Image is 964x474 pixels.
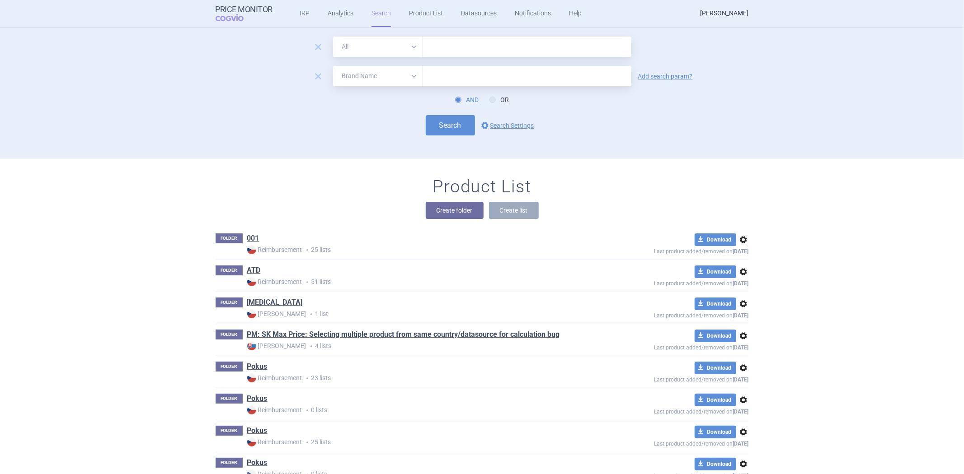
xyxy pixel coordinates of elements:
strong: [PERSON_NAME] [247,309,306,318]
strong: Reimbursement [247,277,302,286]
a: Search Settings [480,120,534,131]
i: • [302,438,311,447]
p: 51 lists [247,277,589,287]
strong: Reimbursement [247,405,302,414]
span: COGVIO [216,14,256,21]
button: Download [695,426,736,438]
h1: Pokus [247,426,268,437]
p: 23 lists [247,373,589,383]
button: Download [695,330,736,342]
strong: [DATE] [733,344,749,351]
strong: [DATE] [733,409,749,415]
img: CZ [247,373,256,382]
p: Last product added/removed on [589,374,749,383]
h1: PM: SK Max Price: Selecting multiple product from same country/datasource for calculation bug [247,330,560,341]
strong: [DATE] [733,280,749,287]
h1: Pokus [247,362,268,373]
p: Last product added/removed on [589,246,749,255]
strong: Reimbursement [247,373,302,382]
strong: Reimbursement [247,437,302,446]
button: Create folder [426,202,484,219]
strong: [DATE] [733,376,749,383]
p: FOLDER [216,233,243,243]
a: Pokus [247,426,268,436]
a: Pokus [247,362,268,372]
button: Download [695,362,736,374]
img: CZ [247,405,256,414]
img: SK [247,341,256,350]
h1: ATD [247,265,261,277]
a: 001 [247,233,259,243]
button: Create list [489,202,539,219]
p: FOLDER [216,426,243,436]
h1: 001 [247,233,259,245]
a: Add search param? [638,73,693,79]
h1: Pokus [247,394,268,405]
img: CZ [247,277,256,286]
p: 25 lists [247,437,589,447]
i: • [302,278,311,287]
strong: Price Monitor [216,5,273,14]
a: PM: SK Max Price: Selecting multiple product from same country/datasource for calculation bug [247,330,560,339]
a: Pokus [247,394,268,404]
img: CZ [247,437,256,446]
img: CZ [247,245,256,254]
button: Search [426,115,475,135]
button: Download [695,458,736,470]
strong: [DATE] [733,312,749,319]
p: FOLDER [216,394,243,404]
i: • [306,310,315,319]
img: CZ [247,309,256,318]
p: FOLDER [216,362,243,372]
p: 4 lists [247,341,589,351]
a: ATD [247,265,261,275]
label: OR [489,95,509,104]
strong: [DATE] [733,248,749,255]
h1: Pokus [247,458,268,469]
i: • [306,342,315,351]
p: FOLDER [216,297,243,307]
p: Last product added/removed on [589,278,749,287]
p: Last product added/removed on [589,438,749,447]
i: • [302,374,311,383]
p: 0 lists [247,405,589,415]
a: [MEDICAL_DATA] [247,297,303,307]
p: FOLDER [216,265,243,275]
p: FOLDER [216,458,243,468]
p: Last product added/removed on [589,342,749,351]
p: Last product added/removed on [589,406,749,415]
button: Download [695,233,736,246]
p: Last product added/removed on [589,310,749,319]
button: Download [695,394,736,406]
p: FOLDER [216,330,243,339]
p: 25 lists [247,245,589,255]
h1: Product List [433,177,531,197]
label: AND [455,95,479,104]
a: Price MonitorCOGVIO [216,5,273,22]
p: 1 list [247,309,589,319]
button: Download [695,297,736,310]
strong: [DATE] [733,441,749,447]
button: Download [695,265,736,278]
strong: Reimbursement [247,245,302,254]
h1: Humira [247,297,303,309]
a: Pokus [247,458,268,468]
i: • [302,406,311,415]
strong: [PERSON_NAME] [247,341,306,350]
i: • [302,246,311,255]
